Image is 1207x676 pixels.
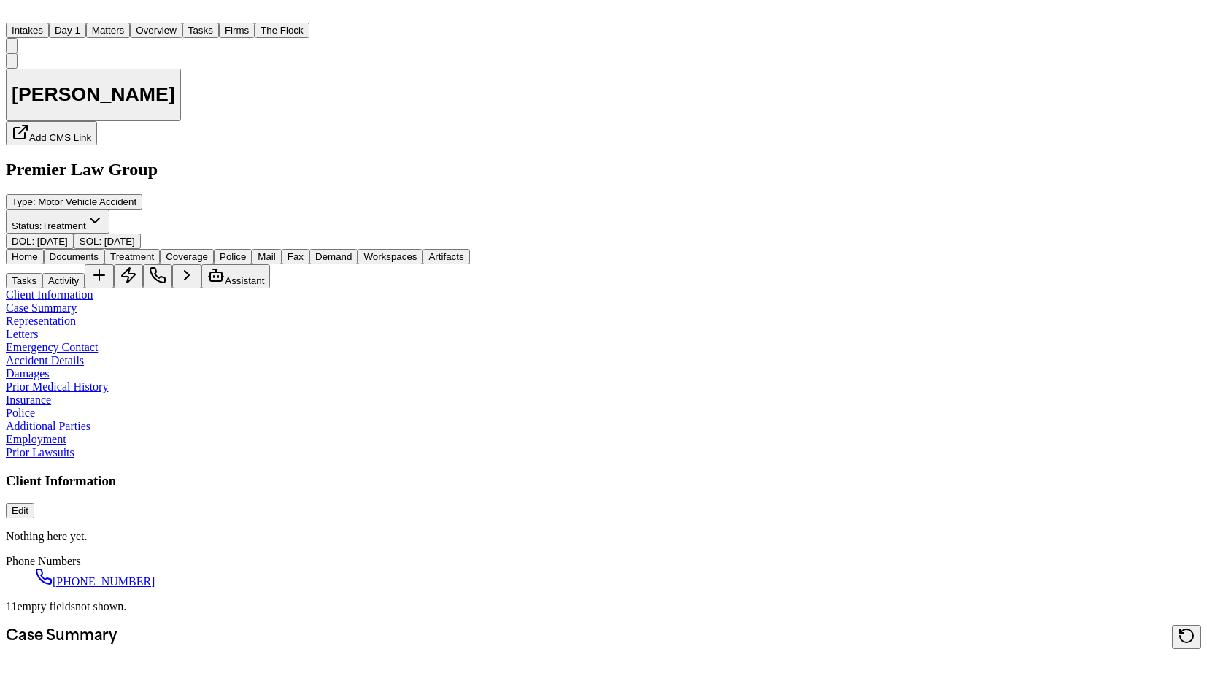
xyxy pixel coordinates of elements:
span: DOL : [12,236,34,247]
span: Artifacts [428,251,463,262]
a: Home [6,9,23,22]
span: Treatment [110,251,154,262]
button: Change status from Treatment [6,210,109,234]
a: Firms [219,23,255,36]
span: Documents [50,251,99,262]
a: Damages [6,367,50,380]
h3: Client Information [6,473,1201,489]
a: Representation [6,315,76,327]
a: The Flock [255,23,309,36]
button: Copy Matter ID [6,53,18,69]
button: Edit matter name [6,69,181,122]
a: Client Information [6,288,93,301]
span: Edit [12,505,28,516]
h2: Premier Law Group [6,160,1201,180]
p: Nothing here yet. [6,530,1201,543]
a: Emergency Contact [6,341,98,353]
button: Create Immediate Task [114,264,143,288]
span: Treatment [42,220,86,231]
span: Add CMS Link [29,132,91,143]
button: Edit [6,503,34,518]
button: Matters [86,23,130,38]
a: Intakes [6,23,49,36]
span: Status: [12,220,42,231]
a: Prior Medical History [6,380,108,393]
span: Police [220,251,246,262]
span: Coverage [166,251,208,262]
button: Add CMS Link [6,121,97,145]
a: Case Summary [6,301,77,314]
p: 11 empty fields not shown. [6,600,1201,613]
a: Letters [6,328,38,340]
a: Tasks [182,23,219,36]
button: Overview [130,23,182,38]
a: Accident Details [6,354,84,366]
a: Police [6,407,35,419]
span: SOL : [80,236,101,247]
a: Prior Lawsuits [6,446,74,458]
h2: Case Summary [6,625,117,649]
a: Employment [6,433,66,445]
a: Call 1 (425) 321-2233 [35,575,155,588]
span: Fax [288,251,304,262]
span: Home [12,251,38,262]
button: Assistant [201,264,270,288]
button: Firms [219,23,255,38]
a: Overview [130,23,182,36]
button: Day 1 [49,23,86,38]
button: Edit DOL: 2023-03-29 [6,234,74,249]
button: The Flock [255,23,309,38]
span: Workspaces [363,251,417,262]
button: Add Task [85,264,114,288]
button: Tasks [6,273,42,288]
span: Demand [315,251,352,262]
button: Tasks [182,23,219,38]
a: Matters [86,23,130,36]
span: Phone Numbers [6,555,81,567]
a: Day 1 [49,23,86,36]
span: [DATE] [104,236,135,247]
h1: [PERSON_NAME] [12,83,175,106]
button: Edit SOL: 2026-03-29 [74,234,141,249]
a: Additional Parties [6,420,90,432]
span: Mail [258,251,275,262]
a: Insurance [6,393,51,406]
button: Edit Type: Motor Vehicle Accident [6,194,142,210]
span: [DATE] [37,236,68,247]
span: Assistant [225,275,264,286]
span: Type : [12,196,36,207]
img: Finch Logo [6,6,23,20]
button: Make a Call [143,264,172,288]
button: Intakes [6,23,49,38]
span: Motor Vehicle Accident [38,196,136,207]
button: Activity [42,273,85,288]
